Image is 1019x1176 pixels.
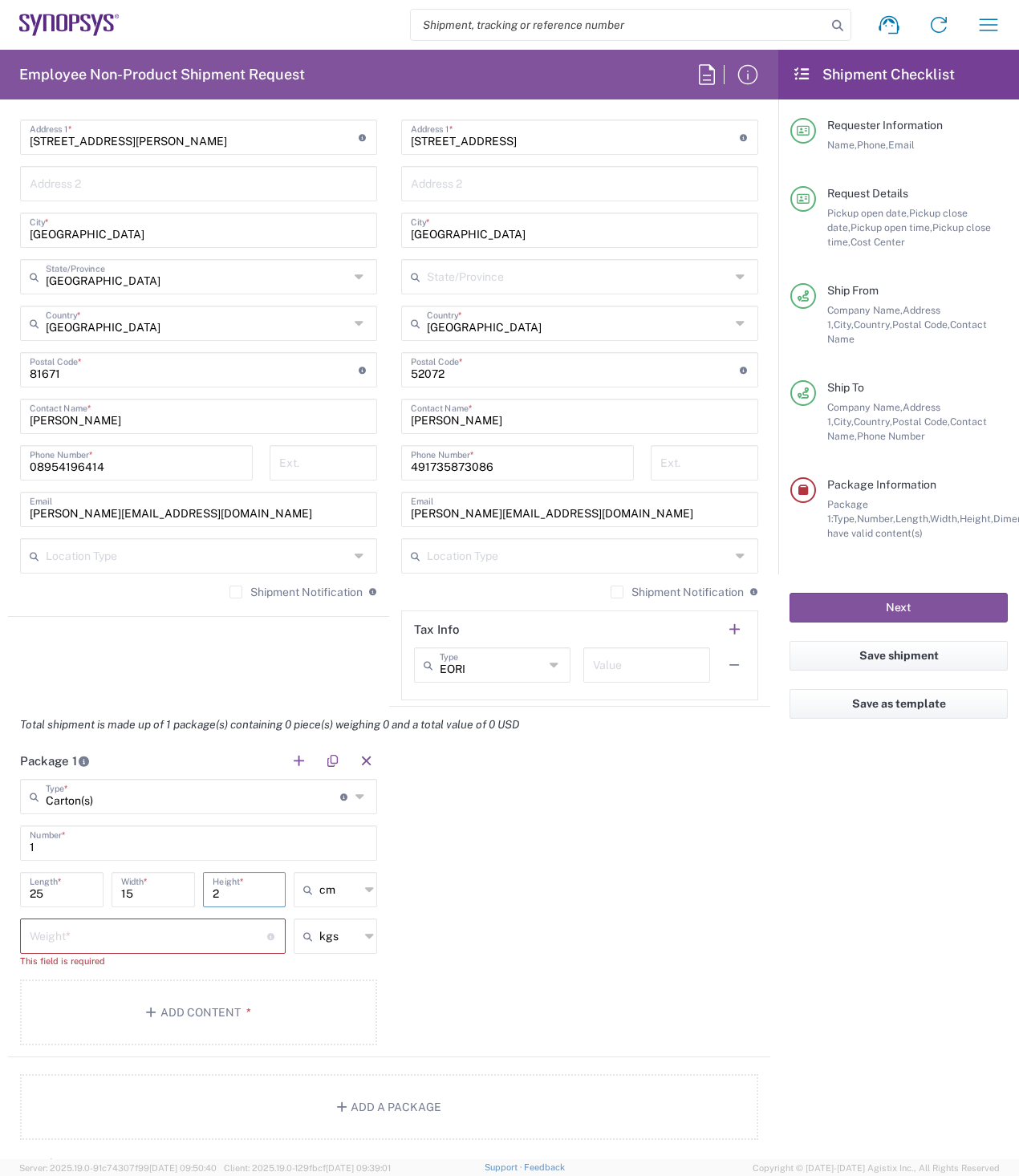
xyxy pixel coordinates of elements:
[892,318,950,330] span: Postal Code,
[827,207,909,219] span: Pickup open date,
[827,304,903,316] span: Company Name,
[833,513,857,525] span: Type,
[827,401,903,413] span: Company Name,
[149,1163,217,1173] span: [DATE] 09:50:40
[827,187,908,200] span: Request Details
[854,416,892,428] span: Country,
[857,139,888,151] span: Phone,
[20,954,286,968] div: This field is required
[790,641,1008,671] button: Save shipment
[19,1163,217,1173] span: Server: 2025.19.0-91c74307f99
[834,416,854,428] span: City,
[895,513,930,525] span: Length,
[930,513,960,525] span: Width,
[854,318,892,330] span: Country,
[224,1163,391,1173] span: Client: 2025.19.0-129fbcf
[8,718,531,731] em: Total shipment is made up of 1 package(s) containing 0 piece(s) weighing 0 and a total value of 0...
[411,10,826,40] input: Shipment, tracking or reference number
[790,593,1008,622] button: Next
[851,236,905,248] span: Cost Center
[857,513,895,525] span: Number,
[827,119,943,132] span: Requester Information
[524,1162,565,1172] a: Feedback
[753,1161,1000,1175] span: Copyright © [DATE]-[DATE] Agistix Inc., All Rights Reserved
[827,381,864,394] span: Ship To
[793,65,955,84] h2: Shipment Checklist
[20,1156,93,1172] h2: Attachments
[834,318,854,330] span: City,
[827,284,879,297] span: Ship From
[790,689,1008,719] button: Save as template
[611,586,744,598] label: Shipment Notification
[827,498,868,525] span: Package 1:
[892,416,950,428] span: Postal Code,
[414,622,460,638] h2: Tax Info
[20,1074,758,1140] button: Add a Package
[485,1162,525,1172] a: Support
[851,221,932,233] span: Pickup open time,
[888,139,915,151] span: Email
[20,753,90,769] h2: Package 1
[229,586,363,598] label: Shipment Notification
[857,430,925,442] span: Phone Number
[326,1163,391,1173] span: [DATE] 09:39:01
[19,65,305,84] h2: Employee Non-Product Shipment Request
[827,478,936,491] span: Package Information
[20,979,377,1045] button: Add Content*
[827,139,857,151] span: Name,
[960,513,993,525] span: Height,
